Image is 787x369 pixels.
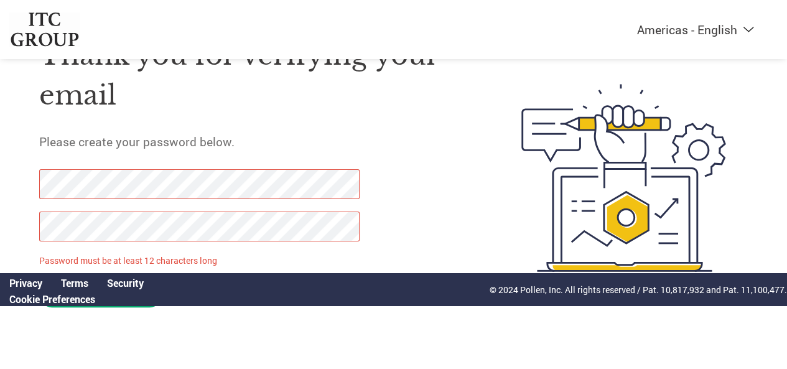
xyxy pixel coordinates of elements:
a: Terms [61,276,88,289]
a: Security [107,276,144,289]
h1: Thank you for verifying your email [39,35,464,116]
p: Password must be at least 12 characters long [39,254,362,267]
img: ITC Group [9,12,80,47]
img: create-password [500,17,747,339]
a: Privacy [9,276,42,289]
p: © 2024 Pollen, Inc. All rights reserved / Pat. 10,817,932 and Pat. 11,100,477. [490,283,787,296]
h5: Please create your password below. [39,134,464,149]
a: Cookie Preferences, opens a dedicated popup modal window [9,292,95,306]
